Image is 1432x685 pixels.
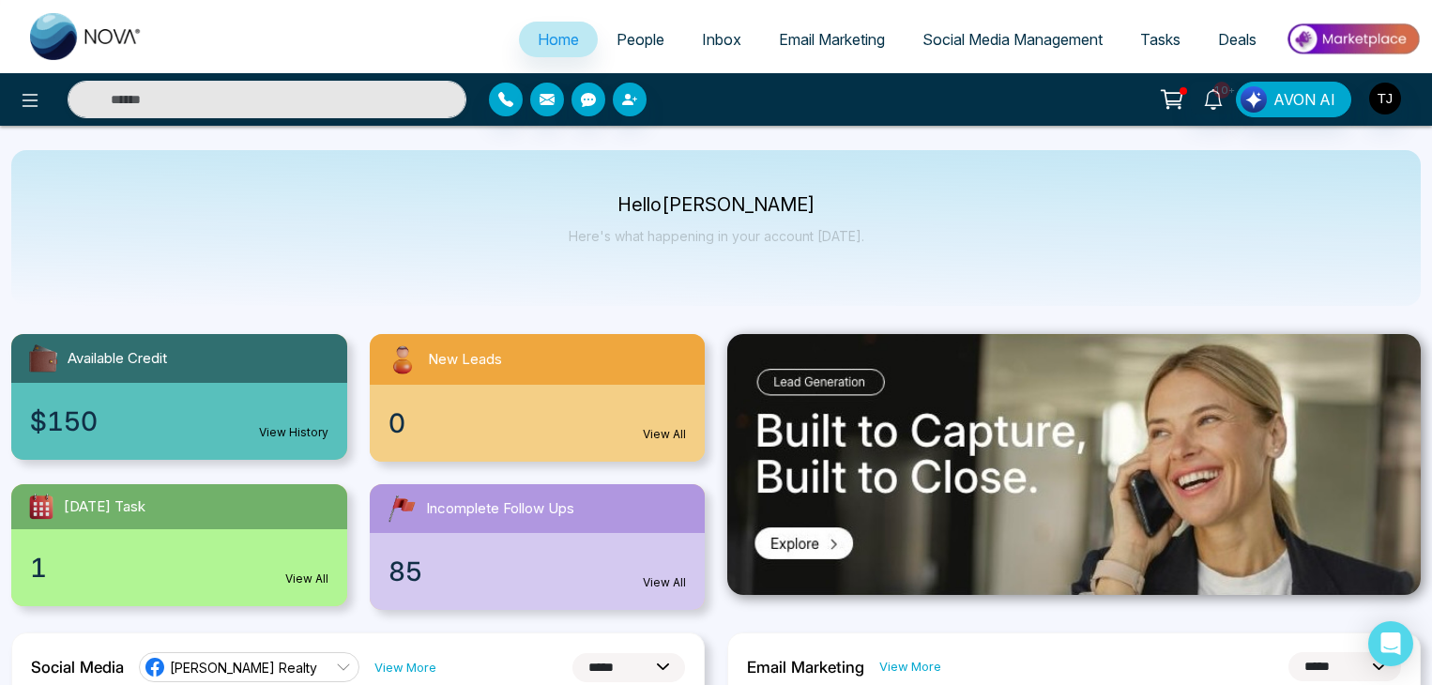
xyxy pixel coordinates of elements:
span: New Leads [428,349,502,371]
span: People [617,30,664,49]
img: Nova CRM Logo [30,13,143,60]
p: Hello [PERSON_NAME] [569,197,864,213]
a: 10+ [1191,82,1236,114]
span: Available Credit [68,348,167,370]
span: Inbox [702,30,741,49]
img: Market-place.gif [1285,18,1421,60]
span: [PERSON_NAME] Realty [170,659,317,677]
span: [DATE] Task [64,496,145,518]
a: People [598,22,683,57]
a: New Leads0View All [358,334,717,462]
span: Incomplete Follow Ups [426,498,574,520]
span: Tasks [1140,30,1181,49]
p: Here's what happening in your account [DATE]. [569,228,864,244]
div: Open Intercom Messenger [1368,621,1413,666]
a: Home [519,22,598,57]
a: Social Media Management [904,22,1121,57]
span: Deals [1218,30,1257,49]
a: View All [643,574,686,591]
a: View History [259,424,328,441]
span: Email Marketing [779,30,885,49]
span: 1 [30,548,47,587]
h2: Social Media [31,658,124,677]
a: View More [879,658,941,676]
span: 0 [388,403,405,443]
img: newLeads.svg [385,342,420,377]
a: Inbox [683,22,760,57]
a: Email Marketing [760,22,904,57]
img: Lead Flow [1241,86,1267,113]
span: Social Media Management [922,30,1103,49]
span: Home [538,30,579,49]
span: AVON AI [1273,88,1335,111]
img: todayTask.svg [26,492,56,522]
button: AVON AI [1236,82,1351,117]
img: User Avatar [1369,83,1401,114]
img: followUps.svg [385,492,419,525]
span: $150 [30,402,98,441]
a: Tasks [1121,22,1199,57]
h2: Email Marketing [747,658,864,677]
a: View More [374,659,436,677]
a: View All [285,571,328,587]
img: . [727,334,1421,595]
img: availableCredit.svg [26,342,60,375]
span: 85 [388,552,422,591]
a: Incomplete Follow Ups85View All [358,484,717,610]
a: Deals [1199,22,1275,57]
a: View All [643,426,686,443]
span: 10+ [1213,82,1230,99]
